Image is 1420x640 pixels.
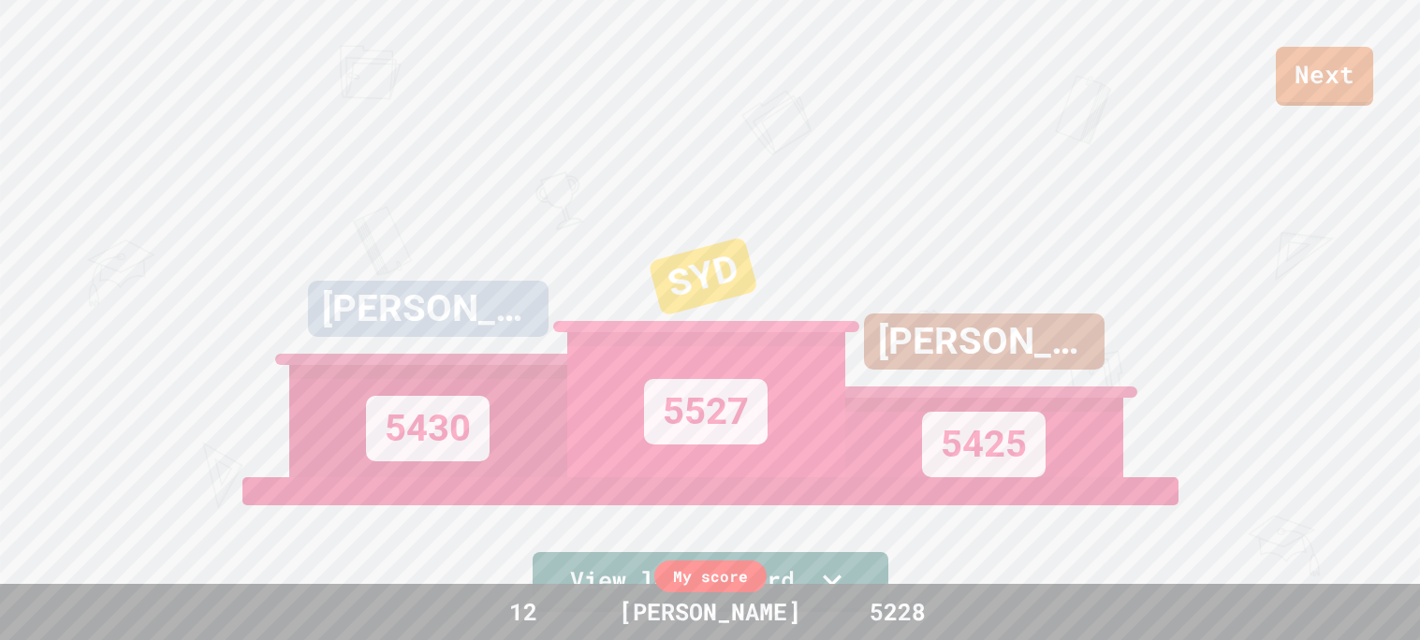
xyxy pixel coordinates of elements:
div: My score [654,560,767,592]
div: 5527 [644,379,768,444]
div: 12 [453,594,593,630]
a: Next [1276,47,1373,106]
div: SYD [647,237,757,316]
iframe: chat widget [1341,565,1401,621]
div: 5430 [366,396,490,461]
div: [PERSON_NAME] [600,594,820,630]
div: [PERSON_NAME] [864,313,1105,370]
a: View leaderboard [533,552,888,612]
div: 5425 [922,412,1046,477]
div: [PERSON_NAME] [308,281,549,337]
iframe: chat widget [1265,484,1401,563]
div: 5228 [827,594,968,630]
